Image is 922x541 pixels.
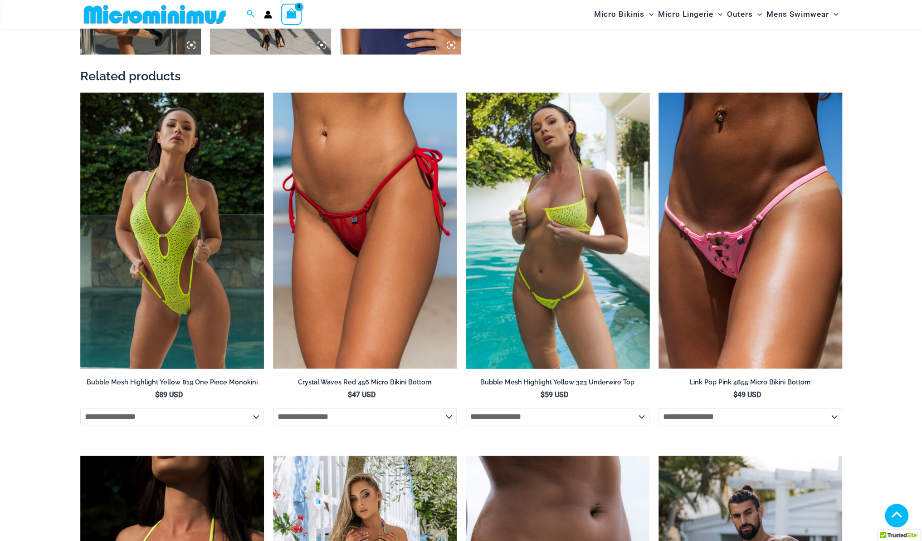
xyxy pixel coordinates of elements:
a: Bubble Mesh Highlight Yellow 819 One Piece Monokini [80,378,264,390]
img: Bubble Mesh Highlight Yellow 819 One Piece 02 [80,93,264,369]
a: Mens SwimwearMenu ToggleMenu Toggle [764,3,840,26]
span: $ [348,390,352,399]
a: Crystal Waves 456 Bottom 02Crystal Waves 456 Bottom 01Crystal Waves 456 Bottom 01 [273,93,457,369]
a: Crystal Waves Red 456 Micro Bikini Bottom [273,378,457,390]
h2: Link Pop Pink 4855 Micro Bikini Bottom [659,378,842,387]
bdi: 89 USD [155,390,183,399]
a: Bubble Mesh Highlight Yellow 819 One Piece 02Bubble Mesh Highlight Yellow 819 One Piece 06Bubble ... [80,93,264,369]
bdi: 49 USD [733,390,761,399]
span: Micro Lingerie [658,3,713,26]
h2: Related products [80,68,842,84]
a: Micro LingerieMenu ToggleMenu Toggle [656,3,725,26]
img: Bubble Mesh Highlight Yellow 323 Underwire Top 469 Thong 02 [466,93,649,369]
a: Search icon link [247,9,255,20]
bdi: 59 USD [541,390,568,399]
a: OutersMenu ToggleMenu Toggle [725,3,764,26]
span: $ [155,390,159,399]
a: Link Pop Pink 4855 Micro Bikini Bottom [659,378,842,390]
span: Menu Toggle [829,3,838,26]
a: Micro BikinisMenu ToggleMenu Toggle [592,3,656,26]
a: Bubble Mesh Highlight Yellow 323 Underwire Top 01Bubble Mesh Highlight Yellow 323 Underwire Top 4... [466,93,649,369]
span: Outers [727,3,753,26]
img: Crystal Waves 456 Bottom 02 [273,93,457,369]
span: Menu Toggle [644,3,654,26]
a: View Shopping Cart, empty [281,4,302,25]
a: Account icon link [264,10,272,19]
img: Link Pop Pink 4855 Bottom 01 [659,93,842,369]
nav: Site Navigation [590,1,842,27]
a: Bubble Mesh Highlight Yellow 323 Underwire Top [466,378,649,390]
h2: Crystal Waves Red 456 Micro Bikini Bottom [273,378,457,387]
h2: Bubble Mesh Highlight Yellow 323 Underwire Top [466,378,649,387]
span: Mens Swimwear [766,3,829,26]
span: Menu Toggle [713,3,722,26]
span: Menu Toggle [753,3,762,26]
img: MM SHOP LOGO FLAT [80,4,229,25]
bdi: 47 USD [348,390,376,399]
a: Link Pop Pink 4855 Bottom 01Link Pop Pink 3070 Top 4855 Bottom 03Link Pop Pink 3070 Top 4855 Bott... [659,93,842,369]
span: $ [733,390,737,399]
span: $ [541,390,545,399]
span: Micro Bikinis [594,3,644,26]
h2: Bubble Mesh Highlight Yellow 819 One Piece Monokini [80,378,264,387]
